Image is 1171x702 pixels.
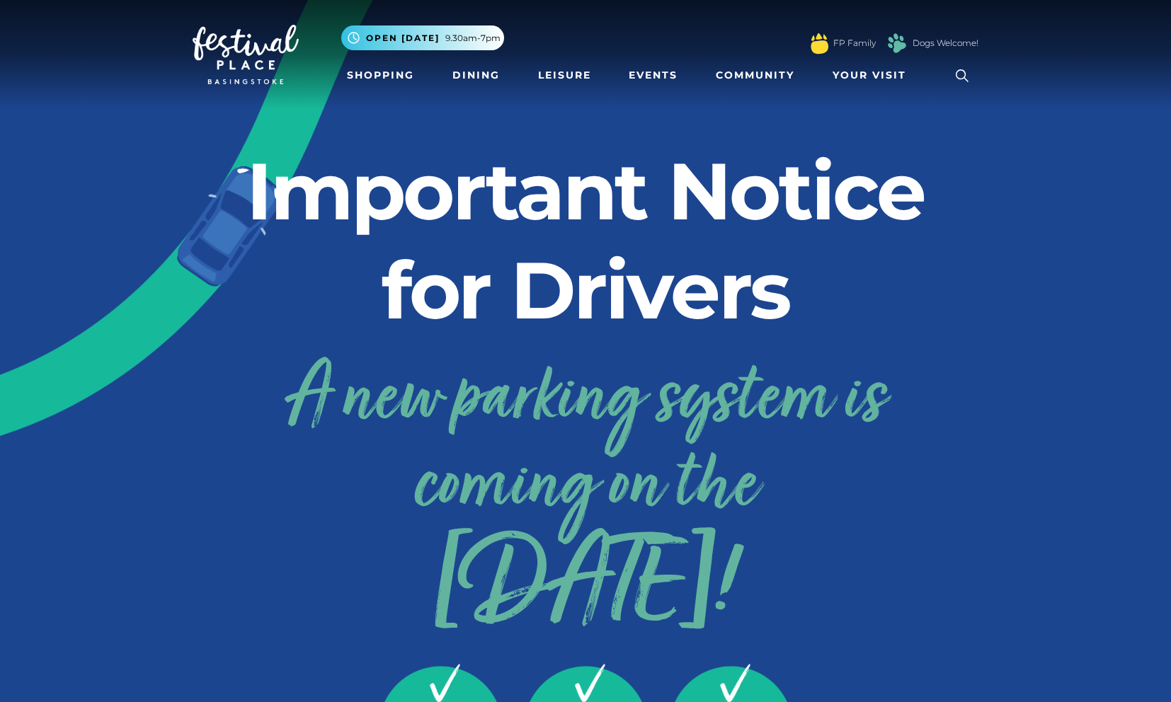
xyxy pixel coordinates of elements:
[341,62,420,88] a: Shopping
[193,142,978,340] h2: Important Notice for Drivers
[193,550,978,628] span: [DATE]!
[913,37,978,50] a: Dogs Welcome!
[366,32,440,45] span: Open [DATE]
[447,62,505,88] a: Dining
[833,37,876,50] a: FP Family
[341,25,504,50] button: Open [DATE] 9.30am-7pm
[445,32,501,45] span: 9.30am-7pm
[827,62,919,88] a: Your Visit
[193,345,978,628] a: A new parking system is coming on the[DATE]!
[833,68,906,83] span: Your Visit
[623,62,683,88] a: Events
[710,62,800,88] a: Community
[193,25,299,84] img: Festival Place Logo
[532,62,597,88] a: Leisure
